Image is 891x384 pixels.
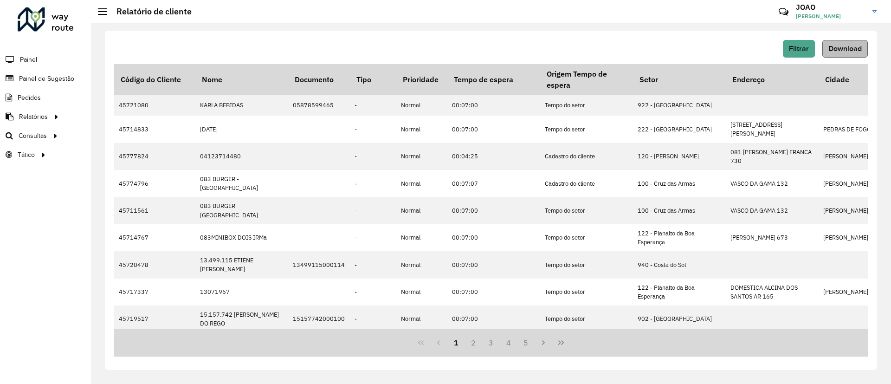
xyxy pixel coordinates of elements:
[396,279,447,306] td: Normal
[726,116,819,143] td: [STREET_ADDRESS][PERSON_NAME]
[396,306,447,332] td: Normal
[396,197,447,224] td: Normal
[18,150,35,160] span: Tático
[822,40,868,58] button: Download
[726,64,819,95] th: Endereço
[350,95,396,116] td: -
[107,7,192,17] h2: Relatório de cliente
[447,116,540,143] td: 00:07:00
[195,170,288,197] td: 083 BURGER - [GEOGRAPHIC_DATA]
[447,251,540,278] td: 00:07:00
[828,45,862,52] span: Download
[535,334,552,351] button: Next Page
[726,279,819,306] td: DOMESTICA ALCINA DOS SANTOS AR 165
[288,251,350,278] td: 13499115000114
[633,95,726,116] td: 922 - [GEOGRAPHIC_DATA]
[540,197,633,224] td: Tempo do setor
[540,306,633,332] td: Tempo do setor
[114,64,195,95] th: Código do Cliente
[350,224,396,251] td: -
[447,334,465,351] button: 1
[114,279,195,306] td: 45717337
[396,143,447,170] td: Normal
[540,170,633,197] td: Cadastro do cliente
[195,143,288,170] td: 04123714480
[447,306,540,332] td: 00:07:00
[350,170,396,197] td: -
[396,224,447,251] td: Normal
[396,170,447,197] td: Normal
[195,224,288,251] td: 083MINIBOX DOIS IRMa
[540,64,633,95] th: Origem Tempo de espera
[796,3,865,12] h3: JOAO
[774,2,794,22] a: Contato Rápido
[465,334,482,351] button: 2
[19,112,48,122] span: Relatórios
[195,116,288,143] td: [DATE]
[195,64,288,95] th: Nome
[288,64,350,95] th: Documento
[482,334,500,351] button: 3
[114,224,195,251] td: 45714767
[447,279,540,306] td: 00:07:00
[114,251,195,278] td: 45720478
[195,197,288,224] td: 083 BURGER [GEOGRAPHIC_DATA]
[114,116,195,143] td: 45714833
[114,197,195,224] td: 45711561
[500,334,517,351] button: 4
[726,197,819,224] td: VASCO DA GAMA 132
[195,95,288,116] td: KARLA BEBIDAS
[114,95,195,116] td: 45721080
[789,45,809,52] span: Filtrar
[633,143,726,170] td: 120 - [PERSON_NAME]
[350,279,396,306] td: -
[633,197,726,224] td: 100 - Cruz das Armas
[633,116,726,143] td: 222 - [GEOGRAPHIC_DATA]
[19,131,47,141] span: Consultas
[396,64,447,95] th: Prioridade
[114,143,195,170] td: 45777824
[517,334,535,351] button: 5
[540,116,633,143] td: Tempo do setor
[540,224,633,251] td: Tempo do setor
[783,40,815,58] button: Filtrar
[350,306,396,332] td: -
[447,170,540,197] td: 00:07:07
[114,306,195,332] td: 45719517
[195,279,288,306] td: 13071967
[288,306,350,332] td: 15157742000100
[726,170,819,197] td: VASCO DA GAMA 132
[633,279,726,306] td: 122 - Planalto da Boa Esperança
[796,12,865,20] span: [PERSON_NAME]
[19,74,74,84] span: Painel de Sugestão
[288,95,350,116] td: 05878599465
[350,143,396,170] td: -
[350,251,396,278] td: -
[633,251,726,278] td: 940 - Costa do Sol
[447,64,540,95] th: Tempo de espera
[633,170,726,197] td: 100 - Cruz das Armas
[726,143,819,170] td: 081 [PERSON_NAME] FRANCA 730
[20,55,37,65] span: Painel
[633,64,726,95] th: Setor
[195,306,288,332] td: 15.157.742 [PERSON_NAME] DO REGO
[350,116,396,143] td: -
[540,95,633,116] td: Tempo do setor
[350,197,396,224] td: -
[447,143,540,170] td: 00:04:25
[18,93,41,103] span: Pedidos
[540,279,633,306] td: Tempo do setor
[396,116,447,143] td: Normal
[447,224,540,251] td: 00:07:00
[447,197,540,224] td: 00:07:00
[114,170,195,197] td: 45774796
[350,64,396,95] th: Tipo
[396,95,447,116] td: Normal
[396,251,447,278] td: Normal
[552,334,570,351] button: Last Page
[633,306,726,332] td: 902 - [GEOGRAPHIC_DATA]
[633,224,726,251] td: 122 - Planalto da Boa Esperança
[726,224,819,251] td: [PERSON_NAME] 673
[540,251,633,278] td: Tempo do setor
[195,251,288,278] td: 13.499.115 ETIENE [PERSON_NAME]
